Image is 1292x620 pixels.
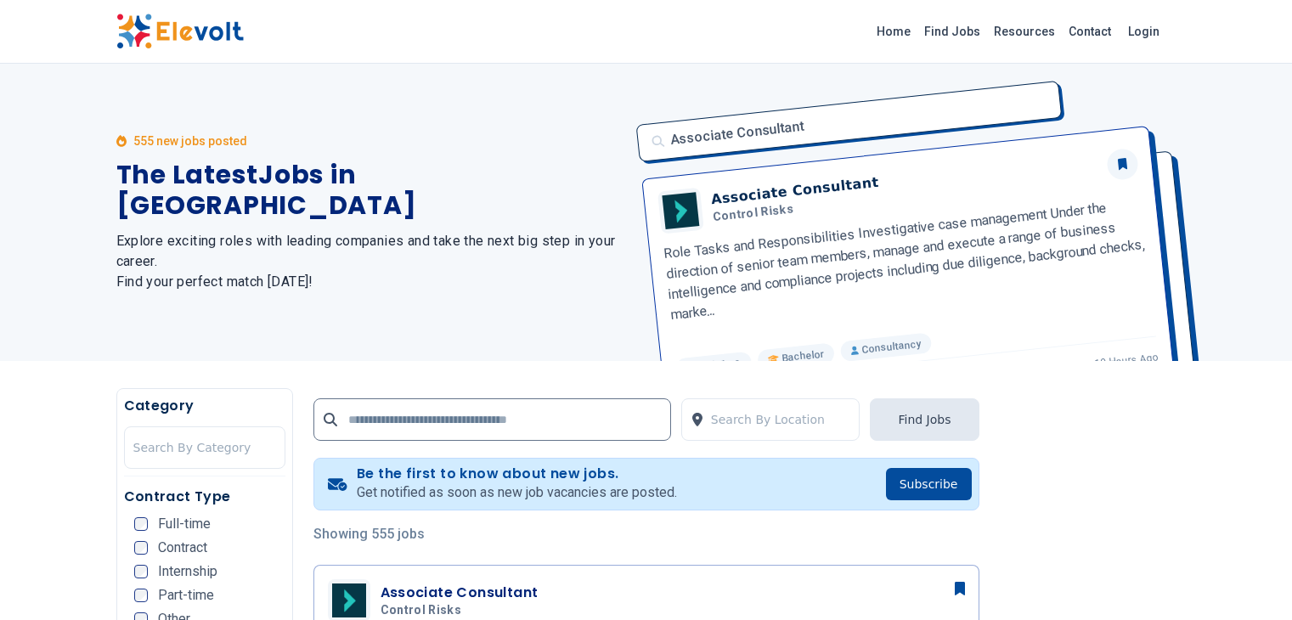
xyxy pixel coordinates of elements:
h5: Category [124,396,285,416]
span: Contract [158,541,207,555]
h5: Contract Type [124,487,285,507]
p: Get notified as soon as new job vacancies are posted. [357,482,677,503]
span: Part-time [158,589,214,602]
a: Find Jobs [917,18,987,45]
h2: Explore exciting roles with leading companies and take the next big step in your career. Find you... [116,231,626,292]
img: Control Risks [332,583,366,617]
span: Control Risks [381,603,462,618]
a: Login [1118,14,1170,48]
a: Home [870,18,917,45]
p: 555 new jobs posted [133,132,247,149]
button: Subscribe [886,468,972,500]
input: Contract [134,541,148,555]
p: Showing 555 jobs [313,524,979,544]
h4: Be the first to know about new jobs. [357,465,677,482]
a: Contact [1062,18,1118,45]
span: Full-time [158,517,211,531]
img: Elevolt [116,14,244,49]
input: Internship [134,565,148,578]
input: Full-time [134,517,148,531]
a: Resources [987,18,1062,45]
button: Find Jobs [870,398,979,441]
h1: The Latest Jobs in [GEOGRAPHIC_DATA] [116,160,626,221]
span: Internship [158,565,217,578]
h3: Associate Consultant [381,583,539,603]
input: Part-time [134,589,148,602]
